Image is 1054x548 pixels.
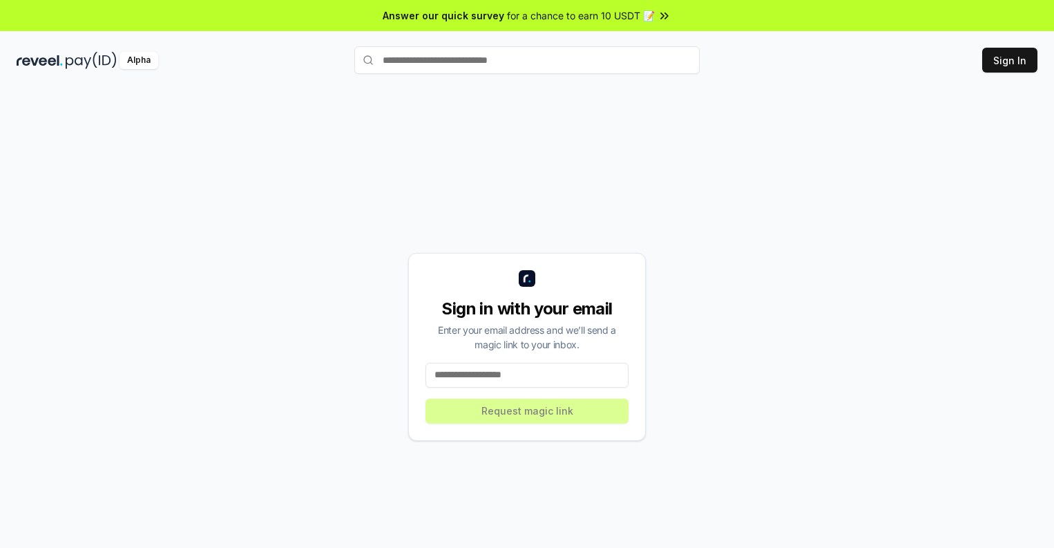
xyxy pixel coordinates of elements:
[119,52,158,69] div: Alpha
[519,270,535,287] img: logo_small
[982,48,1037,73] button: Sign In
[17,52,63,69] img: reveel_dark
[425,298,629,320] div: Sign in with your email
[66,52,117,69] img: pay_id
[507,8,655,23] span: for a chance to earn 10 USDT 📝
[425,323,629,352] div: Enter your email address and we’ll send a magic link to your inbox.
[383,8,504,23] span: Answer our quick survey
